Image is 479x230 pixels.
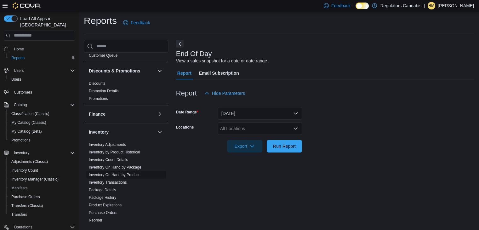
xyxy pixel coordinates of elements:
[6,175,77,184] button: Inventory Manager (Classic)
[199,67,239,79] span: Email Subscription
[11,203,43,208] span: Transfers (Classic)
[11,45,26,53] a: Home
[9,110,75,118] span: Classification (Classic)
[9,202,75,210] span: Transfers (Classic)
[6,75,77,84] button: Users
[1,148,77,157] button: Inventory
[156,67,163,75] button: Discounts & Promotions
[6,118,77,127] button: My Catalog (Classic)
[11,67,75,74] span: Users
[6,136,77,145] button: Promotions
[89,203,122,208] span: Product Expirations
[156,110,163,118] button: Finance
[89,111,155,117] button: Finance
[1,66,77,75] button: Users
[429,2,435,9] span: RM
[9,193,75,201] span: Purchase Orders
[6,157,77,166] button: Adjustments (Classic)
[89,173,140,177] a: Inventory On Hand by Product
[14,102,27,107] span: Catalog
[428,2,435,9] div: Rachel McLennan
[84,80,168,105] div: Discounts & Promotions
[176,110,198,115] label: Date Range
[89,150,140,155] span: Inventory by Product Historical
[9,167,41,174] a: Inventory Count
[9,110,52,118] a: Classification (Classic)
[218,107,302,120] button: [DATE]
[11,212,27,217] span: Transfers
[89,68,140,74] h3: Discounts & Promotions
[11,168,38,173] span: Inventory Count
[11,149,32,157] button: Inventory
[9,76,24,83] a: Users
[9,54,75,62] span: Reports
[9,175,75,183] span: Inventory Manager (Classic)
[177,67,191,79] span: Report
[176,40,184,48] button: Next
[11,194,40,199] span: Purchase Orders
[89,188,116,192] a: Package Details
[212,90,245,96] span: Hide Parameters
[6,210,77,219] button: Transfers
[9,167,75,174] span: Inventory Count
[9,184,30,192] a: Manifests
[89,96,108,101] span: Promotions
[84,14,117,27] h1: Reports
[9,136,33,144] a: Promotions
[267,140,302,152] button: Run Report
[89,165,141,170] a: Inventory On Hand by Package
[9,158,75,165] span: Adjustments (Classic)
[176,58,268,64] div: View a sales snapshot for a date or date range.
[6,193,77,201] button: Purchase Orders
[89,157,128,162] span: Inventory Count Details
[6,166,77,175] button: Inventory Count
[14,225,32,230] span: Operations
[14,90,32,95] span: Customers
[331,3,351,9] span: Feedback
[176,89,197,97] h3: Report
[231,140,259,152] span: Export
[6,109,77,118] button: Classification (Classic)
[11,138,31,143] span: Promotions
[424,2,425,9] p: |
[18,15,75,28] span: Load All Apps in [GEOGRAPHIC_DATA]
[89,53,117,58] a: Customer Queue
[380,2,421,9] p: Regulators Cannabis
[89,180,127,185] span: Inventory Transactions
[11,88,75,96] span: Customers
[11,45,75,53] span: Home
[438,2,474,9] p: [PERSON_NAME]
[121,16,152,29] a: Feedback
[9,119,75,126] span: My Catalog (Classic)
[89,203,122,207] a: Product Expirations
[9,158,50,165] a: Adjustments (Classic)
[11,55,25,60] span: Reports
[11,129,42,134] span: My Catalog (Beta)
[9,119,49,126] a: My Catalog (Classic)
[176,50,212,58] h3: End Of Day
[202,87,248,100] button: Hide Parameters
[14,68,24,73] span: Users
[89,142,126,147] span: Inventory Adjustments
[11,149,75,157] span: Inventory
[89,89,119,94] span: Promotion Details
[9,136,75,144] span: Promotions
[89,210,117,215] a: Purchase Orders
[13,3,41,9] img: Cova
[6,184,77,193] button: Manifests
[89,218,102,223] span: Reorder
[9,193,43,201] a: Purchase Orders
[227,140,262,152] button: Export
[89,210,117,215] span: Purchase Orders
[89,89,119,93] a: Promotion Details
[1,88,77,97] button: Customers
[131,20,150,26] span: Feedback
[89,195,116,200] a: Package History
[11,101,75,109] span: Catalog
[9,202,45,210] a: Transfers (Classic)
[9,184,75,192] span: Manifests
